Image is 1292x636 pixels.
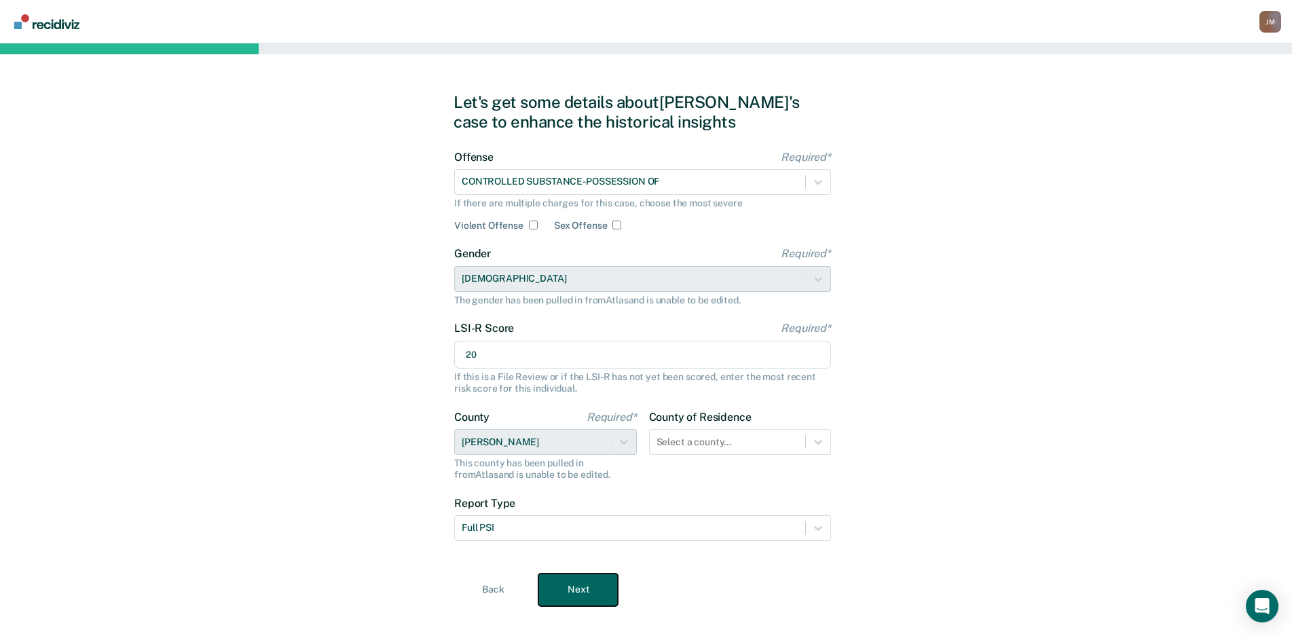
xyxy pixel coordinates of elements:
[454,322,831,335] label: LSI-R Score
[454,295,831,306] div: The gender has been pulled in from Atlas and is unable to be edited.
[554,220,607,231] label: Sex Offense
[454,92,838,132] div: Let's get some details about [PERSON_NAME]'s case to enhance the historical insights
[1259,11,1281,33] div: J M
[14,14,79,29] img: Recidiviz
[454,220,523,231] label: Violent Offense
[454,198,831,209] div: If there are multiple charges for this case, choose the most severe
[1259,11,1281,33] button: Profile dropdown button
[781,322,831,335] span: Required*
[454,151,831,164] label: Offense
[1246,590,1278,622] div: Open Intercom Messenger
[454,457,637,481] div: This county has been pulled in from Atlas and is unable to be edited.
[649,411,832,424] label: County of Residence
[454,411,637,424] label: County
[781,151,831,164] span: Required*
[454,371,831,394] div: If this is a File Review or if the LSI-R has not yet been scored, enter the most recent risk scor...
[587,411,637,424] span: Required*
[454,574,533,606] button: Back
[781,247,831,260] span: Required*
[454,497,831,510] label: Report Type
[454,247,831,260] label: Gender
[538,574,618,606] button: Next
